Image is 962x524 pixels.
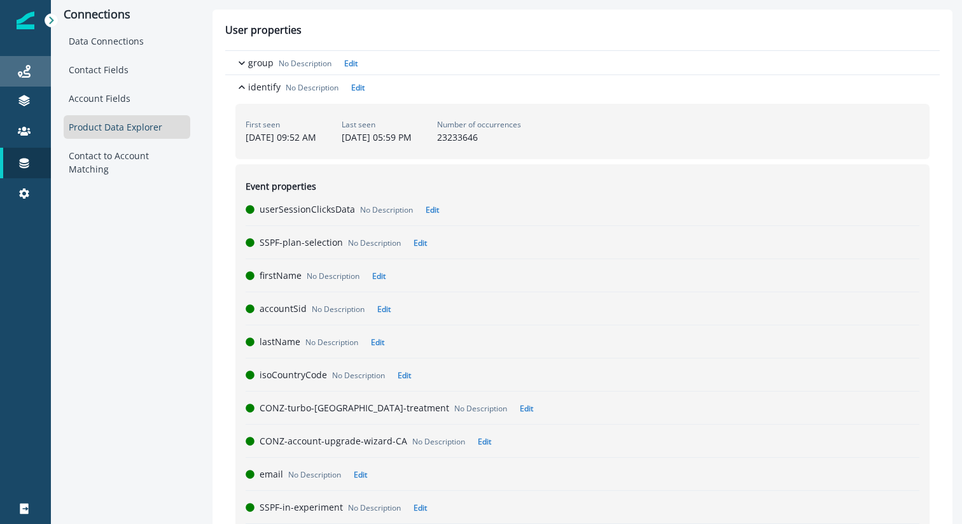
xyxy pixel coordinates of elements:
[246,119,316,131] p: First seen
[260,302,307,315] p: accountSid
[246,131,316,144] p: [DATE] 09:52 AM
[260,335,300,348] p: lastName
[370,304,391,315] button: Edit
[418,204,439,215] button: Edit
[437,119,521,131] p: Number of occurrences
[478,436,491,447] p: Edit
[348,502,401,514] p: No Description
[342,119,412,131] p: Last seen
[260,202,355,216] p: userSessionClicksData
[64,58,190,81] div: Contact Fields
[342,131,412,144] p: [DATE] 05:59 PM
[225,75,940,99] button: identifyNo DescriptionEdit
[312,304,365,315] p: No Description
[279,58,331,69] p: No Description
[260,467,283,481] p: email
[454,403,507,414] p: No Description
[363,337,384,348] button: Edit
[344,58,358,69] p: Edit
[372,271,386,281] p: Edit
[288,469,341,481] p: No Description
[390,370,411,381] button: Edit
[337,58,358,69] button: Edit
[225,51,940,74] button: groupNo DescriptionEdit
[377,304,391,315] p: Edit
[260,368,327,381] p: isoCountryCode
[248,56,274,69] p: group
[332,370,385,381] p: No Description
[348,237,401,249] p: No Description
[64,115,190,139] div: Product Data Explorer
[351,82,365,93] p: Edit
[414,237,427,248] p: Edit
[512,403,533,414] button: Edit
[354,469,367,480] p: Edit
[371,337,384,348] p: Edit
[412,436,465,448] p: No Description
[398,370,411,381] p: Edit
[260,236,343,249] p: SSPF-plan-selection
[64,29,190,53] div: Data Connections
[426,204,439,215] p: Edit
[260,500,343,514] p: SSPF-in-experiment
[307,271,359,282] p: No Description
[248,80,281,94] p: identify
[246,180,316,193] p: Event properties
[414,502,427,513] p: Edit
[64,8,190,22] p: Connections
[344,82,365,93] button: Edit
[406,237,427,248] button: Edit
[260,401,449,414] p: CONZ-turbo-[GEOGRAPHIC_DATA]-treatment
[64,144,190,181] div: Contact to Account Matching
[470,436,491,447] button: Edit
[260,269,302,282] p: firstName
[260,434,407,448] p: CONZ-account-upgrade-wizard-CA
[346,469,367,480] button: Edit
[17,11,34,29] img: Inflection
[64,87,190,110] div: Account Fields
[437,119,521,144] div: 23233646
[520,403,533,414] p: Edit
[365,271,386,281] button: Edit
[225,22,302,50] p: User properties
[286,82,338,94] p: No Description
[406,502,427,513] button: Edit
[360,204,413,216] p: No Description
[305,337,358,348] p: No Description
